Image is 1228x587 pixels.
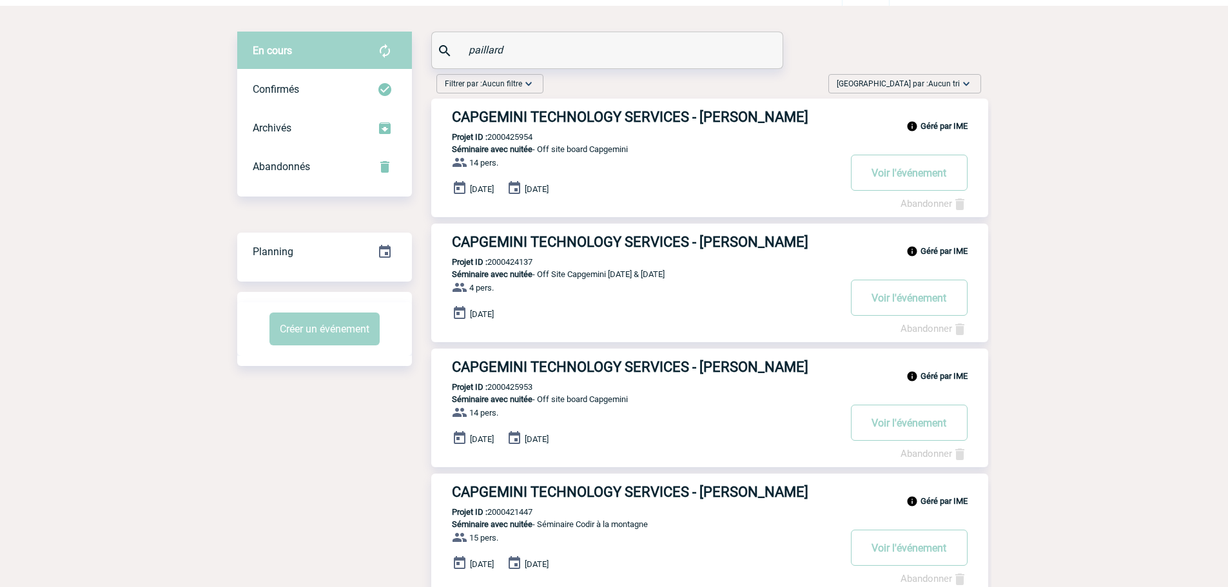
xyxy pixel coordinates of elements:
[452,144,532,154] span: Séminaire avec nuitée
[851,280,968,316] button: Voir l'événement
[253,245,293,258] span: Planning
[431,394,839,404] p: - Off site board Capgemini
[431,507,532,517] p: 2000421447
[921,121,968,131] b: Géré par IME
[901,323,968,334] a: Abandonner
[901,198,968,209] a: Abandonner
[960,77,973,90] img: baseline_expand_more_white_24dp-b.png
[452,394,532,404] span: Séminaire avec nuitée
[452,109,839,125] h3: CAPGEMINI TECHNOLOGY SERVICES - [PERSON_NAME]
[469,158,498,168] span: 14 pers.
[431,359,988,375] a: CAPGEMINI TECHNOLOGY SERVICES - [PERSON_NAME]
[237,109,412,148] div: Retrouvez ici tous les événements que vous avez décidé d'archiver
[237,32,412,70] div: Retrouvez ici tous vos évènements avant confirmation
[851,405,968,441] button: Voir l'événement
[470,184,494,194] span: [DATE]
[906,120,918,132] img: info_black_24dp.svg
[452,269,532,279] span: Séminaire avec nuitée
[431,269,839,279] p: - Off Site Capgemini [DATE] & [DATE]
[928,79,960,88] span: Aucun tri
[452,359,839,375] h3: CAPGEMINI TECHNOLOGY SERVICES - [PERSON_NAME]
[253,160,310,173] span: Abandonnés
[452,257,487,267] b: Projet ID :
[921,246,968,256] b: Géré par IME
[465,41,752,59] input: Rechercher un événement par son nom
[851,155,968,191] button: Voir l'événement
[431,109,988,125] a: CAPGEMINI TECHNOLOGY SERVICES - [PERSON_NAME]
[445,77,522,90] span: Filtrer par :
[837,77,960,90] span: [GEOGRAPHIC_DATA] par :
[452,484,839,500] h3: CAPGEMINI TECHNOLOGY SERVICES - [PERSON_NAME]
[237,232,412,270] a: Planning
[906,245,918,257] img: info_black_24dp.svg
[470,309,494,319] span: [DATE]
[452,519,532,529] span: Séminaire avec nuitée
[237,148,412,186] div: Retrouvez ici tous vos événements annulés
[431,234,988,250] a: CAPGEMINI TECHNOLOGY SERVICES - [PERSON_NAME]
[525,559,549,569] span: [DATE]
[269,313,380,345] button: Créer un événement
[253,44,292,57] span: En cours
[452,507,487,517] b: Projet ID :
[452,234,839,250] h3: CAPGEMINI TECHNOLOGY SERVICES - [PERSON_NAME]
[237,233,412,271] div: Retrouvez ici tous vos événements organisés par date et état d'avancement
[901,573,968,584] a: Abandonner
[906,496,918,507] img: info_black_24dp.svg
[469,283,494,293] span: 4 pers.
[431,257,532,267] p: 2000424137
[431,144,839,154] p: - Off site board Capgemini
[921,496,968,506] b: Géré par IME
[469,408,498,418] span: 14 pers.
[525,434,549,444] span: [DATE]
[452,382,487,392] b: Projet ID :
[921,371,968,381] b: Géré par IME
[906,370,918,382] img: info_black_24dp.svg
[431,484,988,500] a: CAPGEMINI TECHNOLOGY SERVICES - [PERSON_NAME]
[452,132,487,142] b: Projet ID :
[431,382,532,392] p: 2000425953
[431,132,532,142] p: 2000425954
[469,533,498,543] span: 15 pers.
[851,530,968,566] button: Voir l'événement
[522,77,535,90] img: baseline_expand_more_white_24dp-b.png
[470,434,494,444] span: [DATE]
[431,519,839,529] p: - Séminaire Codir à la montagne
[253,83,299,95] span: Confirmés
[901,448,968,459] a: Abandonner
[525,184,549,194] span: [DATE]
[470,559,494,569] span: [DATE]
[482,79,522,88] span: Aucun filtre
[253,122,291,134] span: Archivés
